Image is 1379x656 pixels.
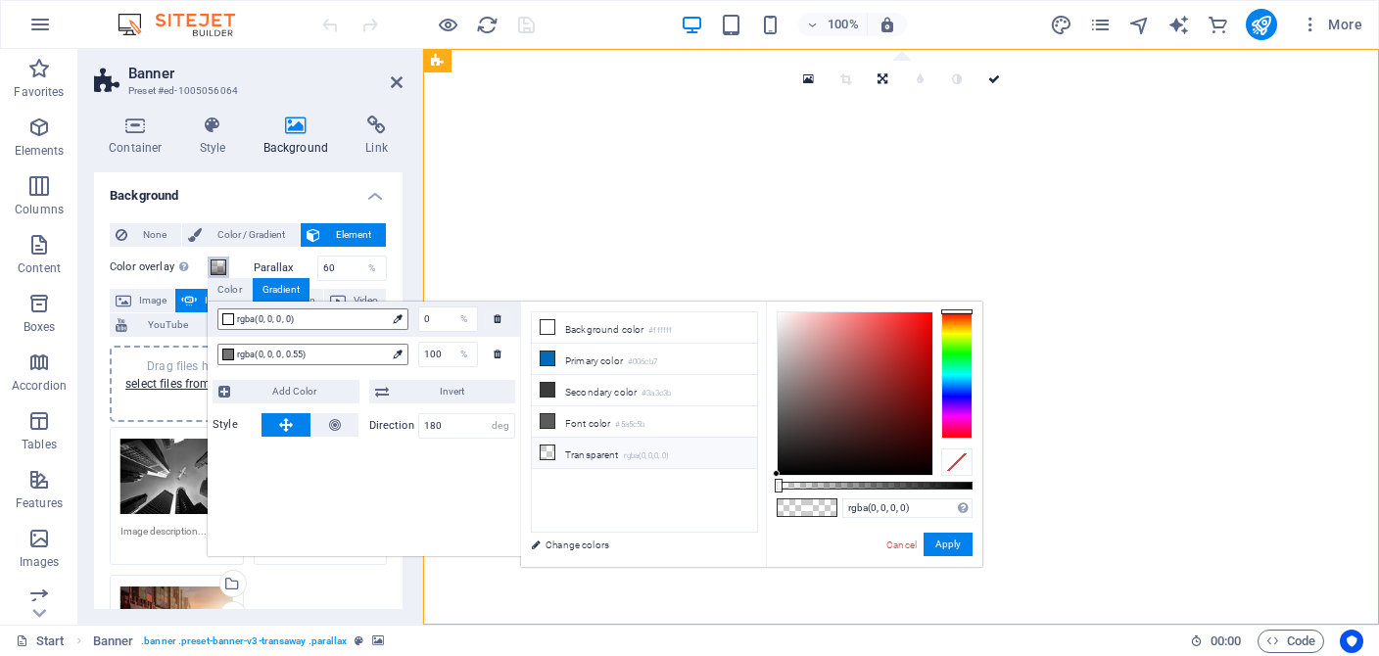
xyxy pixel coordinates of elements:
[237,346,386,363] span: rgba(0, 0, 0, 0.55)
[249,116,352,157] h4: Background
[128,82,363,100] h3: Preset #ed-1005056064
[884,538,919,552] a: Cancel
[1266,630,1315,653] span: Code
[879,16,896,33] i: On resize automatically adjust zoom level to fit chosen device.
[16,495,63,511] p: Features
[790,61,828,98] a: Select files from the file manager, stock photos, or upload file(s)
[436,13,459,36] button: Click here to leave preview mode and continue editing
[324,289,386,312] button: Video
[125,377,371,408] a: select files from Files or our free stock photos & videos
[15,143,65,159] p: Elements
[1293,9,1370,40] button: More
[1211,630,1241,653] span: 00 00
[369,380,516,403] button: Invert
[624,449,670,463] small: rgba(0,0,0,.0)
[137,289,168,312] span: Image
[113,13,260,36] img: Editor Logo
[476,14,499,36] i: Reload page
[355,635,363,646] i: This element is a customizable preset
[395,380,510,403] span: Invert
[532,312,757,344] li: Background color
[865,61,902,98] a: Change orientation
[532,438,757,469] li: Transparent
[175,289,264,312] button: Image slider
[1128,14,1151,36] i: Navigator
[12,378,67,394] p: Accordion
[301,223,386,247] button: Element
[487,414,514,438] div: deg
[1246,9,1277,40] button: publish
[828,61,865,98] a: Crop mode
[16,630,65,653] a: Click to cancel selection. Double-click to open Pages
[326,223,380,247] span: Element
[521,533,748,557] a: Change colors
[1207,14,1229,36] i: Commerce
[1050,13,1073,36] button: design
[939,61,976,98] a: Greyscale
[110,223,181,247] button: None
[14,84,64,100] p: Favorites
[642,387,671,400] small: #3a3c3b
[24,319,56,335] p: Boxes
[532,375,757,406] li: Secondary color
[1224,633,1227,648] span: :
[798,13,868,36] button: 100%
[110,313,208,337] button: YouTube
[22,437,57,452] p: Tables
[1190,630,1242,653] h6: Session time
[20,554,60,570] p: Images
[976,61,1014,98] a: Confirm ( Ctrl ⏎ )
[924,533,973,556] button: Apply
[1050,14,1072,36] i: Design (Ctrl+Alt+Y)
[133,313,202,337] span: YouTube
[1128,13,1152,36] button: navigator
[358,257,386,280] div: %
[1250,14,1272,36] i: Publish
[18,260,61,276] p: Content
[1301,15,1362,34] span: More
[532,344,757,375] li: Primary color
[94,172,403,208] h4: Background
[125,359,371,408] span: Drag files here, click to choose files or
[110,256,208,279] label: Color overlay
[93,630,384,653] nav: breadcrumb
[1340,630,1363,653] button: Usercentrics
[1167,13,1191,36] button: text_generator
[182,223,300,247] button: Color / Gradient
[141,630,347,653] span: . banner .preset-banner-v3-transaway .parallax
[185,116,249,157] h4: Style
[628,355,657,369] small: #006cb7
[213,380,359,403] button: Add Color
[1089,14,1112,36] i: Pages (Ctrl+Alt+S)
[253,278,309,302] div: Gradient
[475,13,499,36] button: reload
[352,289,380,312] span: Video
[807,499,836,516] span: #000000
[778,499,807,516] span: #000000
[369,420,418,431] label: Direction
[1207,13,1230,36] button: commerce
[94,116,185,157] h4: Container
[208,223,294,247] span: Color / Gradient
[902,61,939,98] a: Blur
[236,380,354,403] span: Add Color
[615,418,644,432] small: #5a5c5b
[450,307,477,331] div: %
[941,448,973,476] div: Clear Color Selection
[120,438,233,516] div: airline-1807486_1920.jpg
[254,262,317,273] label: Parallax
[450,343,477,366] div: %
[1258,630,1324,653] button: Code
[648,324,672,338] small: #ffffff
[133,223,175,247] span: None
[372,635,384,646] i: This element contains a background
[1167,14,1190,36] i: AI Writer
[213,413,262,437] label: Style
[828,13,859,36] h6: 100%
[110,289,174,312] button: Image
[128,65,403,82] h2: Banner
[351,116,403,157] h4: Link
[203,289,259,312] span: Image slider
[208,278,252,302] div: Color
[532,406,757,438] li: Font color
